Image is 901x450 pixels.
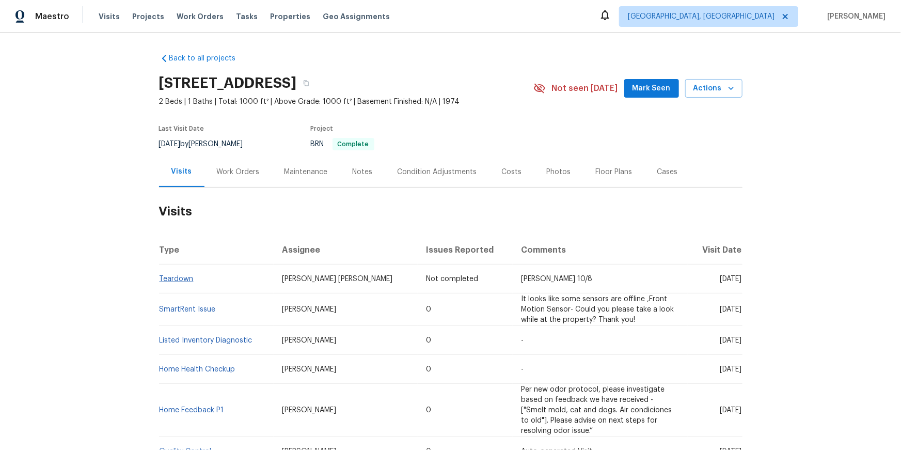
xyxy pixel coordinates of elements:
[159,188,742,236] h2: Visits
[282,407,336,414] span: [PERSON_NAME]
[688,236,742,265] th: Visit Date
[159,126,204,132] span: Last Visit Date
[217,167,260,177] div: Work Orders
[282,275,392,283] span: [PERSON_NAME] [PERSON_NAME]
[270,11,310,22] span: Properties
[160,366,235,373] a: Home Health Checkup
[552,83,618,94] span: Not seen [DATE]
[426,407,431,414] span: 0
[624,79,679,98] button: Mark Seen
[720,337,742,344] span: [DATE]
[521,386,672,435] span: Per new odor protocol, please investigate based on feedback we have received - ["Smelt mold, cat ...
[282,337,336,344] span: [PERSON_NAME]
[720,306,742,313] span: [DATE]
[236,13,258,20] span: Tasks
[720,407,742,414] span: [DATE]
[297,74,315,92] button: Copy Address
[426,337,431,344] span: 0
[311,141,374,148] span: BRN
[502,167,522,177] div: Costs
[160,337,252,344] a: Listed Inventory Diagnostic
[398,167,477,177] div: Condition Adjustments
[633,82,671,95] span: Mark Seen
[99,11,120,22] span: Visits
[160,275,194,283] a: Teardown
[311,126,334,132] span: Project
[132,11,164,22] span: Projects
[160,306,216,313] a: SmartRent Issue
[418,236,513,265] th: Issues Reported
[547,167,571,177] div: Photos
[35,11,69,22] span: Maestro
[323,11,390,22] span: Geo Assignments
[334,141,373,147] span: Complete
[159,141,181,148] span: [DATE]
[720,275,742,283] span: [DATE]
[685,79,742,98] button: Actions
[521,366,524,373] span: -
[628,11,774,22] span: [GEOGRAPHIC_DATA], [GEOGRAPHIC_DATA]
[426,306,431,313] span: 0
[282,366,336,373] span: [PERSON_NAME]
[353,167,373,177] div: Notes
[823,11,886,22] span: [PERSON_NAME]
[657,167,678,177] div: Cases
[426,366,431,373] span: 0
[521,275,592,283] span: [PERSON_NAME] 10/8
[521,296,674,323] span: It looks like some sensors are offline ,Front Motion Sensor- Could you please take a look while a...
[160,407,224,414] a: Home Feedback P1
[177,11,224,22] span: Work Orders
[171,166,192,177] div: Visits
[159,97,533,107] span: 2 Beds | 1 Baths | Total: 1000 ft² | Above Grade: 1000 ft² | Basement Finished: N/A | 1974
[426,275,478,283] span: Not completed
[521,337,524,344] span: -
[159,236,274,265] th: Type
[513,236,688,265] th: Comments
[284,167,328,177] div: Maintenance
[693,82,734,95] span: Actions
[274,236,417,265] th: Assignee
[282,306,336,313] span: [PERSON_NAME]
[720,366,742,373] span: [DATE]
[159,53,258,64] a: Back to all projects
[159,78,297,88] h2: [STREET_ADDRESS]
[596,167,633,177] div: Floor Plans
[159,138,256,150] div: by [PERSON_NAME]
